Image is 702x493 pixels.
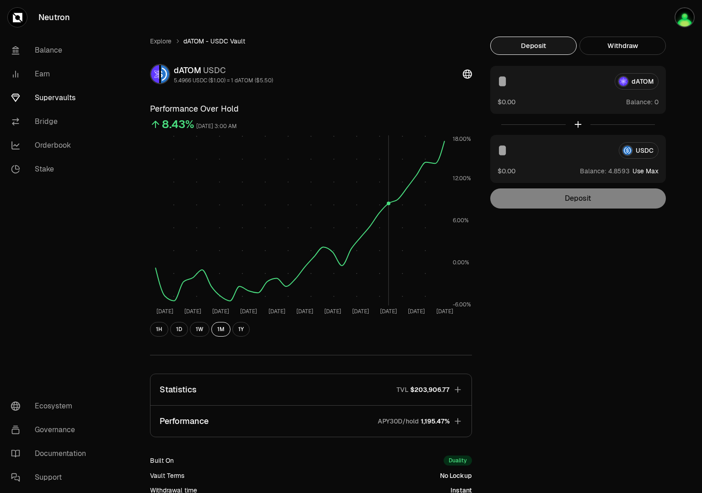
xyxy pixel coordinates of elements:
[408,308,425,315] tspan: [DATE]
[150,102,472,115] h3: Performance Over Hold
[156,308,173,315] tspan: [DATE]
[444,455,472,466] div: Duality
[421,417,450,426] span: 1,195.47%
[4,418,99,442] a: Governance
[183,37,245,46] span: dATOM - USDC Vault
[232,322,250,337] button: 1Y
[453,135,471,143] tspan: 18.00%
[160,383,197,396] p: Statistics
[440,471,472,480] div: No Lockup
[203,65,226,75] span: USDC
[632,166,659,176] button: Use Max
[162,117,194,132] div: 8.43%
[174,77,273,84] div: 5.4966 USDC ($1.00) = 1 dATOM ($5.50)
[4,442,99,466] a: Documentation
[150,406,472,437] button: PerformanceAPY30D/hold1,195.47%
[324,308,341,315] tspan: [DATE]
[4,157,99,181] a: Stake
[453,259,469,266] tspan: 0.00%
[378,417,419,426] p: APY30D/hold
[170,322,188,337] button: 1D
[268,308,285,315] tspan: [DATE]
[150,322,168,337] button: 1H
[4,466,99,489] a: Support
[174,64,273,77] div: dATOM
[150,374,472,405] button: StatisticsTVL$203,906.77
[4,86,99,110] a: Supervaults
[4,110,99,134] a: Bridge
[150,471,184,480] div: Vault Terms
[397,385,408,394] p: TVL
[436,308,453,315] tspan: [DATE]
[184,308,201,315] tspan: [DATE]
[498,97,515,107] button: $0.00
[160,415,209,428] p: Performance
[190,322,209,337] button: 1W
[296,308,313,315] tspan: [DATE]
[498,166,515,176] button: $0.00
[410,385,450,394] span: $203,906.77
[150,37,171,46] a: Explore
[4,62,99,86] a: Earn
[580,166,606,176] span: Balance:
[4,38,99,62] a: Balance
[161,65,169,83] img: USDC Logo
[380,308,397,315] tspan: [DATE]
[490,37,577,55] button: Deposit
[675,7,695,27] img: 4719
[4,394,99,418] a: Ecosystem
[212,308,229,315] tspan: [DATE]
[196,121,237,132] div: [DATE] 3:00 AM
[240,308,257,315] tspan: [DATE]
[352,308,369,315] tspan: [DATE]
[626,97,653,107] span: Balance:
[4,134,99,157] a: Orderbook
[453,175,471,182] tspan: 12.00%
[579,37,666,55] button: Withdraw
[453,217,469,224] tspan: 6.00%
[453,301,471,308] tspan: -6.00%
[151,65,159,83] img: dATOM Logo
[150,37,472,46] nav: breadcrumb
[150,456,174,465] div: Built On
[211,322,230,337] button: 1M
